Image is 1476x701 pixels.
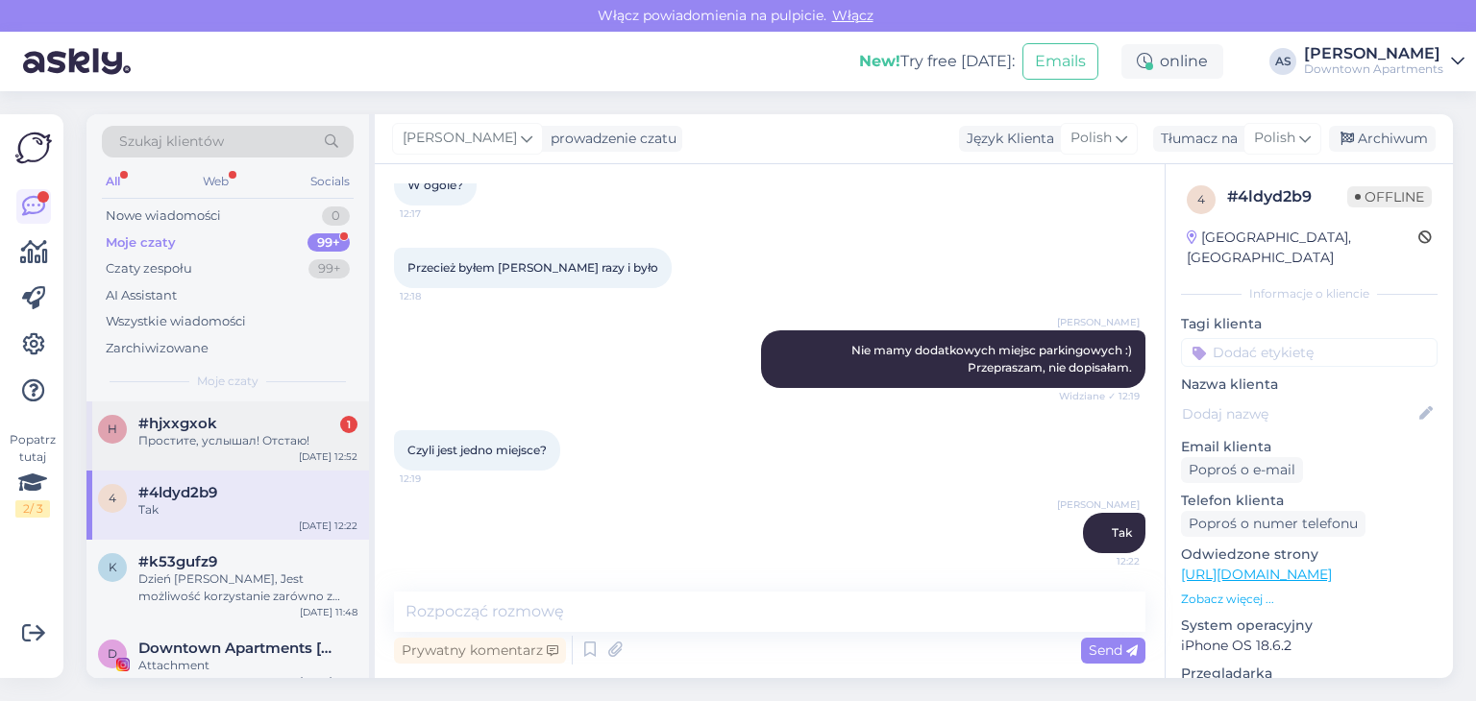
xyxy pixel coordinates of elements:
span: #hjxxgxok [138,415,217,432]
span: h [108,422,117,436]
div: 99+ [307,233,350,253]
div: Zarchiwizowane [106,339,209,358]
span: Włącz [826,7,879,24]
span: #4ldyd2b9 [138,484,217,501]
div: Język Klienta [959,129,1054,149]
div: Prywatny komentarz [394,638,566,664]
p: Odwiedzone strony [1181,544,1438,565]
span: Offline [1347,186,1432,207]
span: 12:19 [400,471,472,486]
span: Downtown Apartments Kraków [138,640,338,657]
div: 0 [322,206,350,226]
span: Tak [1112,525,1132,540]
img: Askly Logo [15,130,52,166]
span: Nie mamy dodatkowych miejsc parkingowych :) Przepraszam, nie dopisałam. [851,343,1135,375]
div: Tak [138,501,357,519]
div: prowadzenie czatu [543,129,676,149]
div: Attachment [138,657,357,674]
div: [PERSON_NAME] [1304,46,1443,61]
div: Wszystkie wiadomości [106,312,246,331]
span: Moje czaty [197,373,258,390]
p: iPhone OS 18.6.2 [1181,636,1438,656]
div: online [1121,44,1223,79]
div: Poproś o numer telefonu [1181,511,1365,537]
div: Popatrz tutaj [15,431,50,518]
span: Polish [1254,128,1295,149]
div: [DATE] 12:22 [299,519,357,533]
div: # 4ldyd2b9 [1227,185,1347,208]
span: 12:18 [400,289,472,303]
span: Czyli jest jedno miejsce? [407,443,547,457]
p: Email klienta [1181,437,1438,457]
div: Archiwum [1329,126,1436,152]
div: Dzień [PERSON_NAME], Jest możliwość korzystanie zarówno z basenu jak i SPA, lecz jest to dodatkow... [138,570,357,605]
div: [DATE] 11:45 [300,674,357,689]
div: [DATE] 12:52 [299,449,357,464]
span: Szukaj klientów [119,132,224,152]
b: New! [859,52,900,70]
a: [URL][DOMAIN_NAME] [1181,566,1332,583]
div: 1 [340,416,357,433]
div: Web [199,169,233,194]
span: #k53gufz9 [138,553,217,570]
div: Простите, услышал! Отстаю! [138,432,357,449]
span: 12:22 [1068,554,1140,568]
div: Downtown Apartments [1304,61,1443,77]
span: D [108,646,117,661]
div: Socials [307,169,354,194]
div: 99+ [308,259,350,278]
span: W ogóle? [407,178,463,192]
div: Nowe wiadomości [106,206,221,226]
div: [GEOGRAPHIC_DATA], [GEOGRAPHIC_DATA] [1187,228,1418,268]
span: Przecież byłem [PERSON_NAME] razy i było [407,260,658,275]
p: System operacyjny [1181,616,1438,636]
span: [PERSON_NAME] [1057,315,1140,329]
div: Try free [DATE]: [859,50,1015,73]
span: k [109,560,117,574]
span: 12:17 [400,206,472,221]
p: Telefon klienta [1181,491,1438,511]
div: Poproś o e-mail [1181,457,1303,483]
div: All [102,169,124,194]
div: Czaty zespołu [106,259,192,278]
div: Informacje o kliencie [1181,285,1438,302]
p: Przeglądarka [1181,664,1438,684]
span: 4 [109,491,116,505]
a: [PERSON_NAME]Downtown Apartments [1304,46,1464,77]
div: [DATE] 11:48 [300,605,357,619]
button: Emails [1022,43,1098,80]
p: Tagi klienta [1181,314,1438,334]
p: Zobacz więcej ... [1181,591,1438,608]
span: 4 [1197,192,1205,206]
div: Tłumacz na [1153,129,1238,149]
span: Widziane ✓ 12:19 [1059,389,1140,403]
input: Dodać etykietę [1181,338,1438,367]
span: Polish [1070,128,1112,149]
span: [PERSON_NAME] [1057,497,1140,512]
span: Send [1089,641,1138,659]
div: Moje czaty [106,233,176,253]
div: AI Assistant [106,286,177,305]
div: AS [1269,48,1296,75]
div: 2 / 3 [15,500,50,518]
input: Dodaj nazwę [1182,403,1415,424]
p: Nazwa klienta [1181,375,1438,395]
span: [PERSON_NAME] [403,128,517,149]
